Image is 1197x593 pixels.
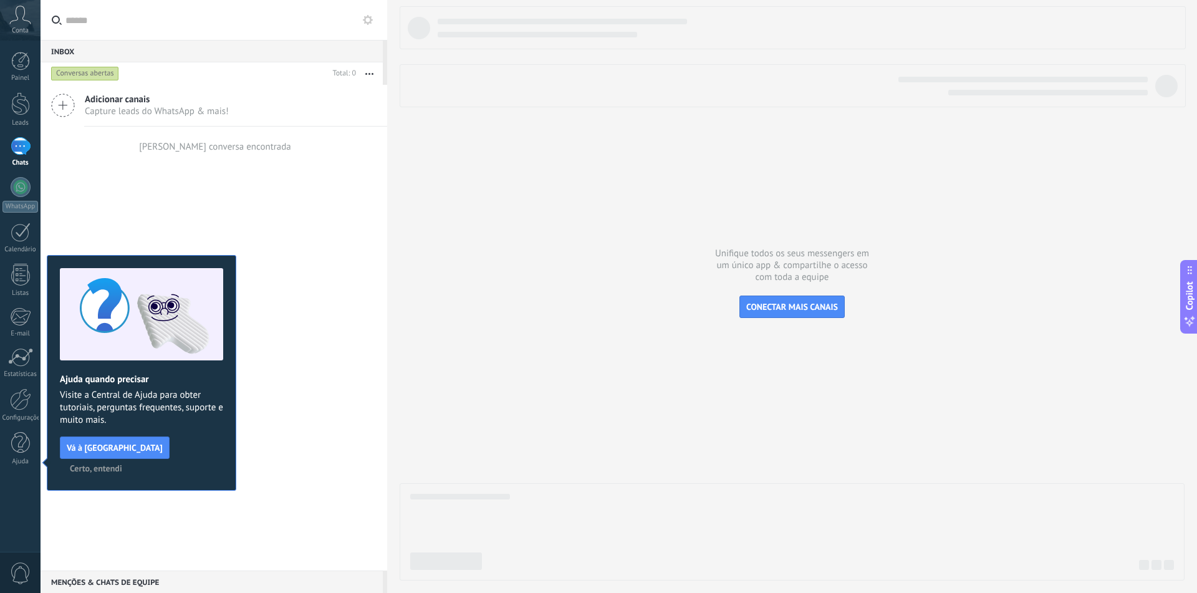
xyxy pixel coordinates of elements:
[85,94,229,105] span: Adicionar canais
[2,159,39,167] div: Chats
[2,330,39,338] div: E-mail
[51,66,119,81] div: Conversas abertas
[2,246,39,254] div: Calendário
[2,289,39,297] div: Listas
[60,389,223,427] span: Visite a Central de Ajuda para obter tutoriais, perguntas frequentes, suporte e muito mais.
[12,27,29,35] span: Conta
[64,459,128,478] button: Certo, entendi
[41,40,383,62] div: Inbox
[2,74,39,82] div: Painel
[746,301,838,312] span: CONECTAR MAIS CANAIS
[60,374,223,385] h2: Ajuda quando precisar
[70,464,122,473] span: Certo, entendi
[1183,281,1196,310] span: Copilot
[2,201,38,213] div: WhatsApp
[328,67,356,80] div: Total: 0
[85,105,229,117] span: Capture leads do WhatsApp & mais!
[67,443,163,452] span: Vá à [GEOGRAPHIC_DATA]
[2,119,39,127] div: Leads
[2,370,39,378] div: Estatísticas
[41,571,383,593] div: Menções & Chats de equipe
[139,141,291,153] div: [PERSON_NAME] conversa encontrada
[2,458,39,466] div: Ajuda
[60,436,170,459] button: Vá à [GEOGRAPHIC_DATA]
[2,414,39,422] div: Configurações
[739,296,845,318] button: CONECTAR MAIS CANAIS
